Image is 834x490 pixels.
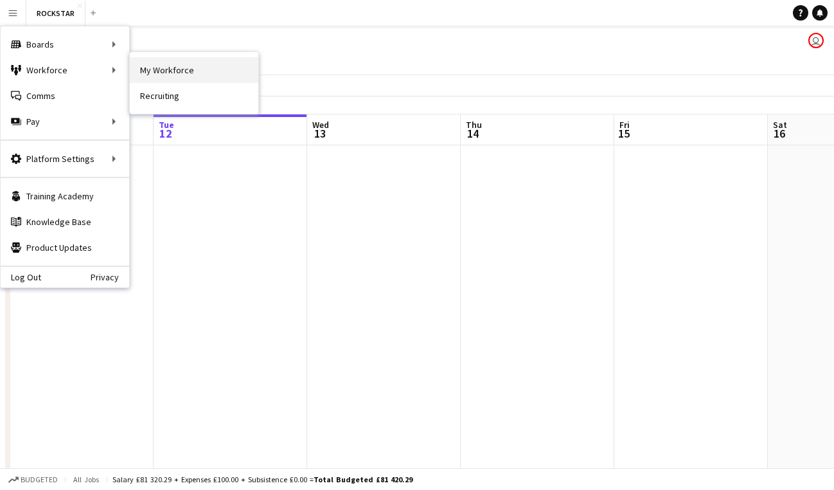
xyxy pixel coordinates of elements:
span: 16 [771,126,787,141]
span: All jobs [71,475,102,484]
a: My Workforce [130,57,258,83]
a: Training Academy [1,183,129,209]
span: 14 [464,126,482,141]
span: Budgeted [21,475,58,484]
span: Total Budgeted £81 420.29 [314,475,413,484]
a: Log Out [1,272,41,282]
span: 12 [157,126,174,141]
a: Product Updates [1,235,129,260]
div: Salary £81 320.29 + Expenses £100.00 + Subsistence £0.00 = [112,475,413,484]
a: Privacy [91,272,129,282]
a: Knowledge Base [1,209,129,235]
div: Boards [1,32,129,57]
span: 13 [310,126,329,141]
span: Fri [619,119,630,131]
span: 15 [617,126,630,141]
span: Wed [312,119,329,131]
div: Workforce [1,57,129,83]
a: Comms [1,83,129,109]
button: Budgeted [6,473,60,487]
button: ROCKSTAR [26,1,85,26]
span: Thu [466,119,482,131]
div: Platform Settings [1,146,129,172]
app-user-avatar: Ed Harvey [808,33,824,48]
a: Recruiting [130,83,258,109]
span: Sat [773,119,787,131]
span: Tue [159,119,174,131]
div: Pay [1,109,129,134]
